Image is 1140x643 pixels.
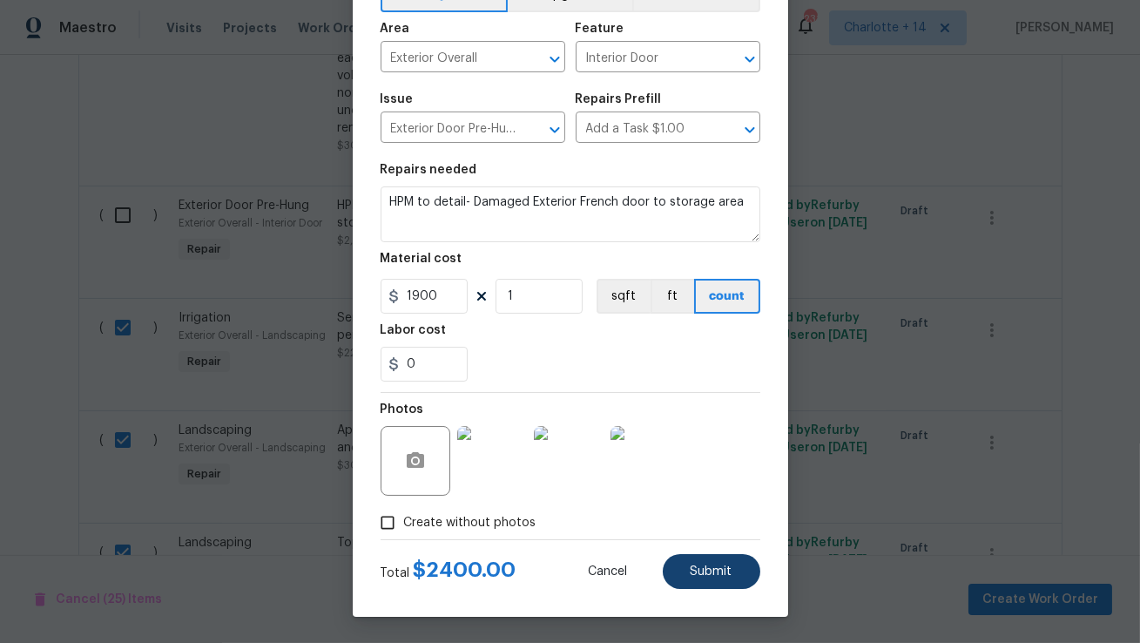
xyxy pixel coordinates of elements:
div: Total [381,561,516,582]
span: $ 2400.00 [414,559,516,580]
button: Open [543,47,567,71]
span: Submit [691,565,732,579]
button: Cancel [561,554,656,589]
textarea: HPM to detail- Damaged Exterior French door to storage area [381,186,760,242]
h5: Labor cost [381,324,447,336]
span: Cancel [589,565,628,579]
span: Create without photos [404,514,536,532]
button: count [694,279,760,314]
h5: Feature [576,23,624,35]
button: ft [651,279,694,314]
h5: Issue [381,93,414,105]
h5: Repairs Prefill [576,93,662,105]
button: Open [543,118,567,142]
h5: Photos [381,403,424,416]
h5: Material cost [381,253,462,265]
button: sqft [597,279,651,314]
h5: Repairs needed [381,164,477,176]
h5: Area [381,23,410,35]
button: Open [738,47,762,71]
button: Submit [663,554,760,589]
button: Open [738,118,762,142]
